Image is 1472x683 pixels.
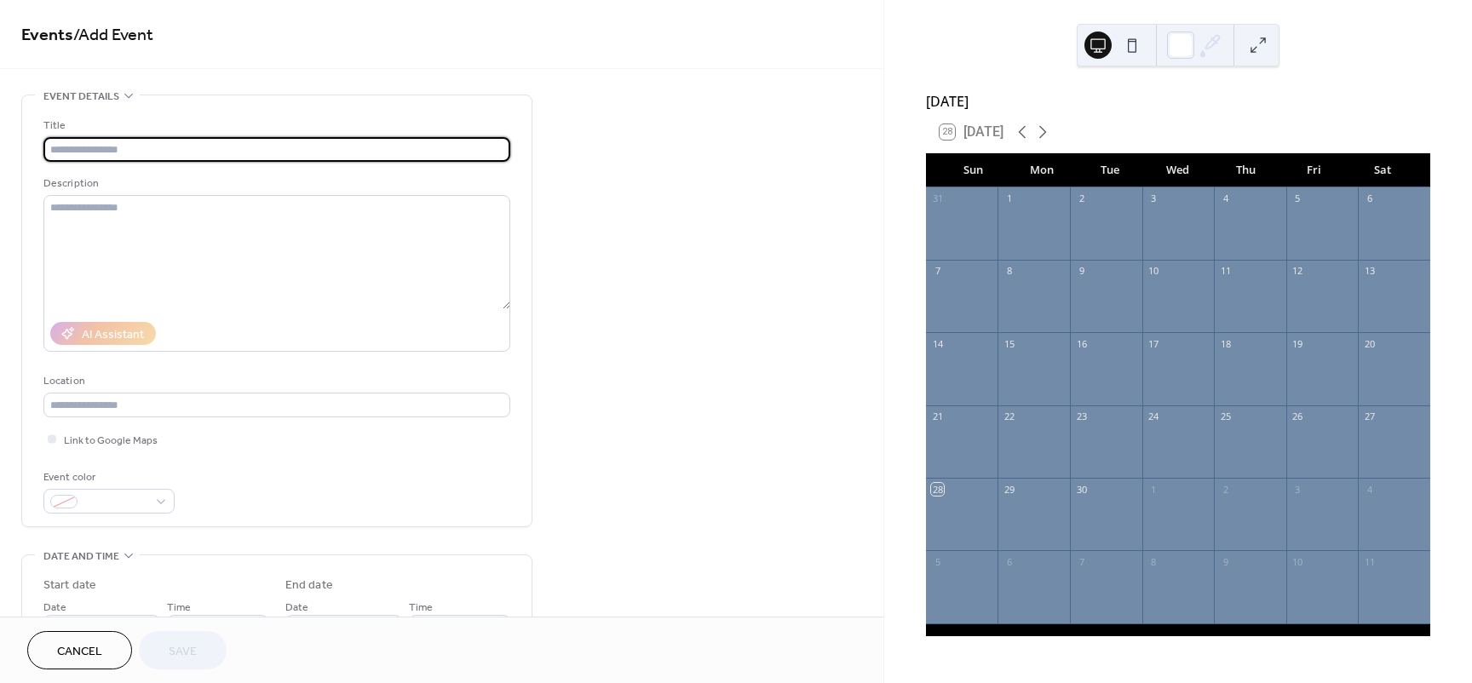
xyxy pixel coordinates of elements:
[1147,265,1160,278] div: 10
[1147,337,1160,350] div: 17
[43,548,119,565] span: Date and time
[1219,337,1232,350] div: 18
[43,117,507,135] div: Title
[1147,555,1160,568] div: 8
[931,192,944,205] div: 31
[1291,192,1304,205] div: 5
[931,265,944,278] div: 7
[43,577,96,594] div: Start date
[1144,153,1212,187] div: Wed
[1075,337,1088,350] div: 16
[1363,483,1376,496] div: 4
[1291,410,1304,423] div: 26
[1363,192,1376,205] div: 6
[1075,410,1088,423] div: 23
[1291,265,1304,278] div: 12
[43,599,66,617] span: Date
[1363,410,1376,423] div: 27
[167,599,191,617] span: Time
[1075,483,1088,496] div: 30
[1363,337,1376,350] div: 20
[1291,483,1304,496] div: 3
[1075,265,1088,278] div: 9
[1076,153,1144,187] div: Tue
[1075,192,1088,205] div: 2
[409,599,433,617] span: Time
[1003,555,1015,568] div: 6
[1348,153,1417,187] div: Sat
[1280,153,1348,187] div: Fri
[1147,483,1160,496] div: 1
[43,175,507,192] div: Description
[1291,337,1304,350] div: 19
[931,337,944,350] div: 14
[1003,192,1015,205] div: 1
[1003,265,1015,278] div: 8
[43,372,507,390] div: Location
[931,410,944,423] div: 21
[1219,410,1232,423] div: 25
[1075,555,1088,568] div: 7
[1219,483,1232,496] div: 2
[1003,483,1015,496] div: 29
[27,631,132,669] button: Cancel
[926,91,1430,112] div: [DATE]
[1147,192,1160,205] div: 3
[1219,555,1232,568] div: 9
[21,19,73,52] a: Events
[1291,555,1304,568] div: 10
[1003,410,1015,423] div: 22
[285,577,333,594] div: End date
[940,153,1008,187] div: Sun
[1363,265,1376,278] div: 13
[1147,410,1160,423] div: 24
[1219,265,1232,278] div: 11
[931,483,944,496] div: 28
[57,643,102,661] span: Cancel
[1008,153,1076,187] div: Mon
[1212,153,1280,187] div: Thu
[1219,192,1232,205] div: 4
[1363,555,1376,568] div: 11
[285,599,308,617] span: Date
[64,432,158,450] span: Link to Google Maps
[1003,337,1015,350] div: 15
[43,88,119,106] span: Event details
[73,19,153,52] span: / Add Event
[931,555,944,568] div: 5
[43,468,171,486] div: Event color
